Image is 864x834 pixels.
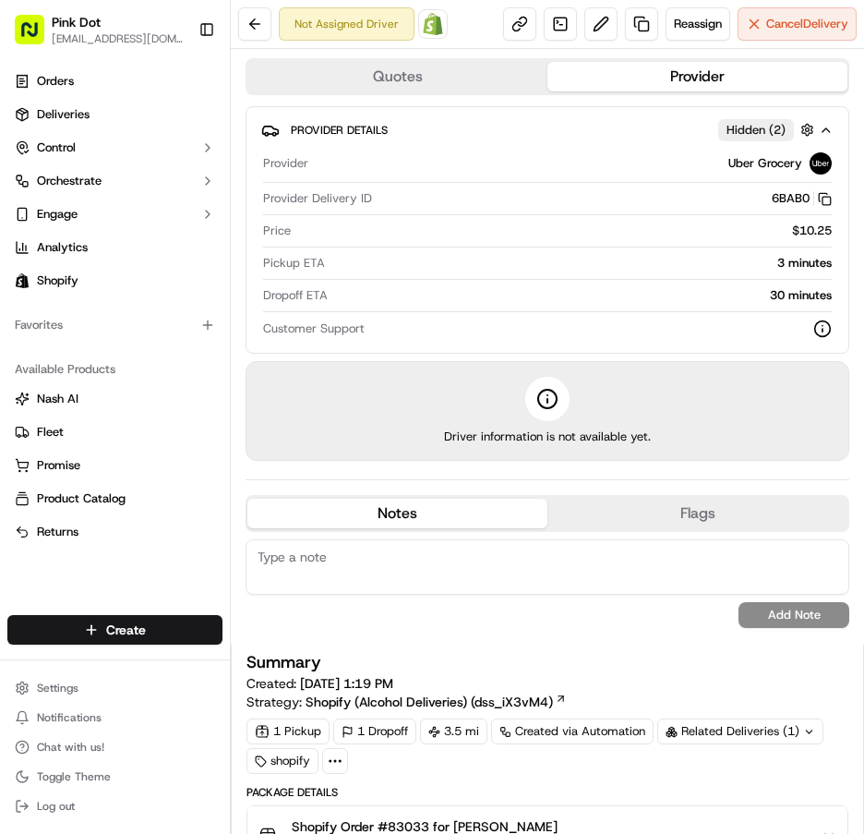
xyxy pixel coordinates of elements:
button: Toggle Theme [7,764,222,790]
span: Nash AI [37,391,78,407]
span: Settings [37,681,78,695]
div: 30 minutes [335,287,832,304]
span: Driver information is not available yet. [444,429,651,445]
button: [EMAIL_ADDRESS][DOMAIN_NAME] [52,31,184,46]
span: Fleet [37,424,64,441]
img: Shopify logo [15,273,30,288]
button: Notifications [7,705,222,731]
button: Notes [247,499,547,528]
div: Strategy: [246,693,567,711]
span: $10.25 [792,223,832,239]
div: shopify [246,748,318,774]
span: Returns [37,524,78,540]
div: 1 Pickup [246,719,330,744]
span: Uber Grocery [728,155,802,172]
span: [DATE] 1:19 PM [300,675,393,692]
button: Log out [7,793,222,819]
span: Pickup ETA [263,255,325,272]
span: Dropoff ETA [263,287,328,304]
button: 6BAB0 [772,190,832,207]
a: Promise [15,457,215,474]
div: 1 Dropoff [333,719,416,744]
span: Shopify (Alcohol Deliveries) (dss_iX3vM4) [306,693,553,711]
span: Product Catalog [37,490,126,507]
span: Shopify [37,272,78,289]
button: Settings [7,675,222,701]
div: Package Details [246,785,848,800]
span: Engage [37,206,78,223]
a: Shopify [418,9,448,39]
span: Chat with us! [37,740,104,755]
button: Chat with us! [7,734,222,760]
span: Analytics [37,239,88,256]
button: Orchestrate [7,166,222,196]
span: Provider Details [291,123,388,138]
button: Provider DetailsHidden (2) [261,115,834,145]
span: Toggle Theme [37,769,111,784]
button: Returns [7,517,222,547]
span: Provider Delivery ID [263,190,372,207]
button: Quotes [247,62,547,91]
button: Pink Dot [52,13,101,31]
span: Log out [37,799,75,814]
span: Orders [37,73,74,90]
span: Customer Support [263,320,365,337]
span: Hidden ( 2 ) [726,122,786,139]
span: Promise [37,457,80,474]
span: Deliveries [37,106,90,123]
img: Shopify [422,13,444,35]
button: Reassign [666,7,730,41]
button: Hidden (2) [718,118,819,141]
span: Created: [246,674,393,693]
span: Control [37,139,76,156]
span: Create [106,621,146,639]
a: Shopify [7,266,222,296]
span: Reassign [674,16,722,32]
button: CancelDelivery [738,7,857,41]
span: Orchestrate [37,173,102,189]
button: Control [7,133,222,163]
button: Provider [547,62,847,91]
div: 3 minutes [332,255,832,272]
button: Create [7,615,222,645]
span: Cancel Delivery [766,16,848,32]
a: Deliveries [7,100,222,129]
img: uber-new-logo.jpeg [810,152,832,175]
div: Favorites [7,310,222,340]
span: Notifications [37,710,102,725]
a: Product Catalog [15,490,215,507]
a: Nash AI [15,391,215,407]
button: Product Catalog [7,484,222,514]
a: Returns [15,524,215,540]
a: Analytics [7,233,222,262]
div: Related Deliveries (1) [657,719,823,744]
button: Pink Dot[EMAIL_ADDRESS][DOMAIN_NAME] [7,7,191,52]
a: Shopify (Alcohol Deliveries) (dss_iX3vM4) [306,693,567,711]
button: Fleet [7,417,222,447]
button: Flags [547,499,847,528]
a: Orders [7,66,222,96]
a: Fleet [15,424,215,441]
span: Price [263,223,291,239]
span: Provider [263,155,308,172]
a: Created via Automation [491,719,654,744]
h3: Summary [246,654,321,671]
button: Engage [7,199,222,229]
button: Nash AI [7,384,222,414]
button: Promise [7,451,222,480]
div: 3.5 mi [420,719,487,744]
div: Available Products [7,355,222,384]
